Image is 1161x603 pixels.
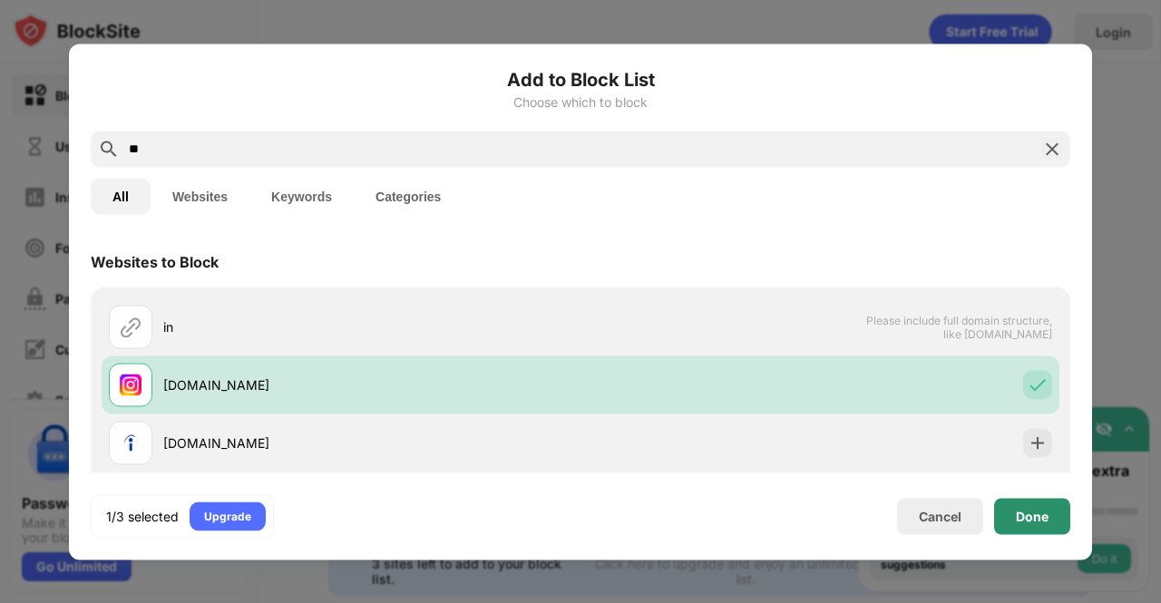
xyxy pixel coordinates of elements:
[91,94,1070,109] div: Choose which to block
[865,313,1052,340] span: Please include full domain structure, like [DOMAIN_NAME]
[1016,509,1049,523] div: Done
[98,138,120,160] img: search.svg
[151,178,249,214] button: Websites
[163,375,580,394] div: [DOMAIN_NAME]
[163,317,580,336] div: in
[249,178,354,214] button: Keywords
[106,507,179,525] div: 1/3 selected
[204,507,251,525] div: Upgrade
[163,433,580,452] div: [DOMAIN_NAME]
[120,316,141,337] img: url.svg
[91,252,219,270] div: Websites to Block
[91,178,151,214] button: All
[120,432,141,453] img: favicons
[1041,138,1063,160] img: search-close
[354,178,463,214] button: Categories
[919,509,961,524] div: Cancel
[120,374,141,395] img: favicons
[91,65,1070,92] h6: Add to Block List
